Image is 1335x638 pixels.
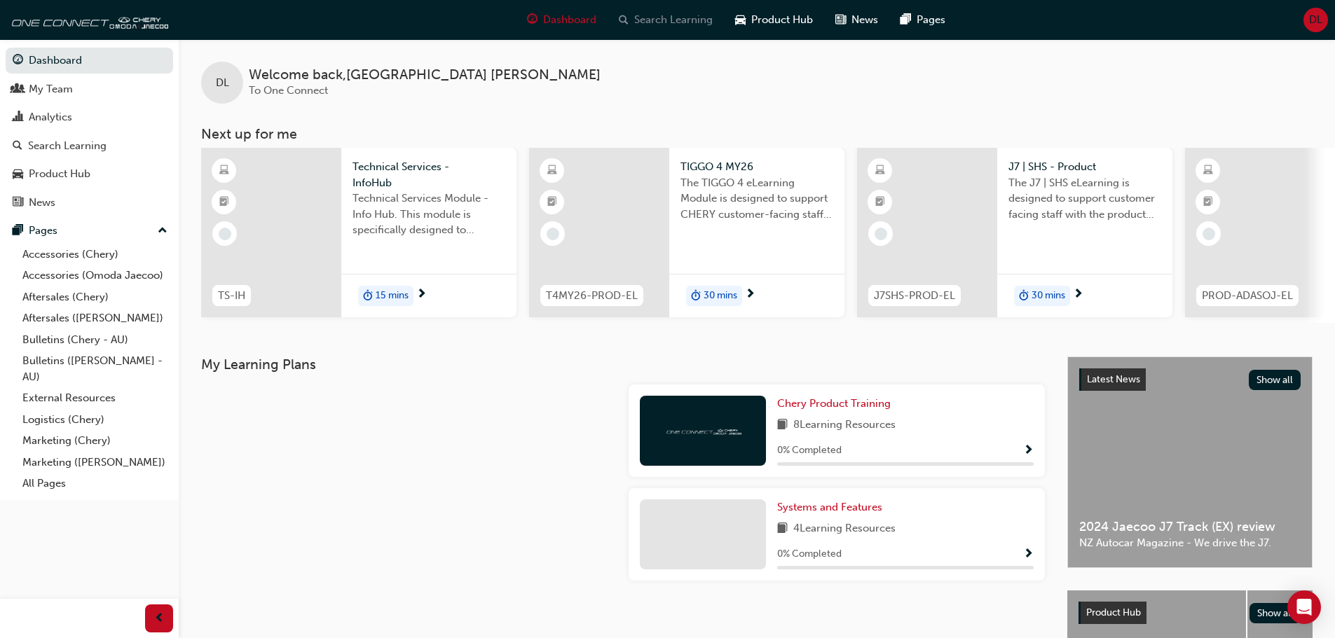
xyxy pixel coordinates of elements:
[857,148,1172,317] a: J7SHS-PROD-ELJ7 | SHS - ProductThe J7 | SHS eLearning is designed to support customer facing staf...
[6,218,173,244] button: Pages
[13,168,23,181] span: car-icon
[13,197,23,209] span: news-icon
[691,287,701,305] span: duration-icon
[1023,548,1034,561] span: Show Progress
[889,6,957,34] a: pages-iconPages
[608,6,724,34] a: search-iconSearch Learning
[249,67,601,83] span: Welcome back , [GEOGRAPHIC_DATA] [PERSON_NAME]
[751,12,813,28] span: Product Hub
[13,55,23,67] span: guage-icon
[901,11,911,29] span: pages-icon
[1079,519,1301,535] span: 2024 Jaecoo J7 Track (EX) review
[376,288,409,304] span: 15 mins
[249,84,328,97] span: To One Connect
[527,11,538,29] span: guage-icon
[875,193,885,211] span: booktick-icon
[547,162,557,180] span: learningResourceType_ELEARNING-icon
[777,397,891,410] span: Chery Product Training
[1203,193,1213,211] span: booktick-icon
[7,6,168,34] img: oneconnect
[1008,159,1161,175] span: J7 | SHS - Product
[793,520,896,538] span: 4 Learning Resources
[218,288,245,304] span: TS-IH
[219,193,229,211] span: booktick-icon
[546,288,638,304] span: T4MY26-PROD-EL
[875,162,885,180] span: learningResourceType_ELEARNING-icon
[1309,12,1322,28] span: DL
[17,265,173,286] a: Accessories (Omoda Jaecoo)
[1067,356,1313,568] a: Latest NewsShow all2024 Jaecoo J7 Track (EX) reviewNZ Autocar Magazine - We drive the J7.
[352,190,505,238] span: Technical Services Module - Info Hub. This module is specifically designed to address the require...
[179,126,1335,142] h3: Next up for me
[543,12,596,28] span: Dashboard
[1303,8,1328,32] button: DL
[777,417,788,434] span: book-icon
[154,610,165,627] span: prev-icon
[680,175,833,223] span: The TIGGO 4 eLearning Module is designed to support CHERY customer-facing staff with the product ...
[1079,535,1301,551] span: NZ Autocar Magazine - We drive the J7.
[17,452,173,473] a: Marketing ([PERSON_NAME])
[17,244,173,265] a: Accessories (Chery)
[793,417,896,434] span: 8 Learning Resources
[1023,546,1034,563] button: Show Progress
[1287,590,1321,624] div: Open Intercom Messenger
[28,138,107,154] div: Search Learning
[6,190,173,216] a: News
[6,104,173,130] a: Analytics
[1203,162,1213,180] span: learningResourceType_ELEARNING-icon
[777,501,882,513] span: Systems and Features
[1249,370,1301,390] button: Show all
[13,83,23,96] span: people-icon
[416,289,427,301] span: next-icon
[17,387,173,409] a: External Resources
[1250,603,1302,623] button: Show all
[917,12,945,28] span: Pages
[777,443,842,459] span: 0 % Completed
[745,289,755,301] span: next-icon
[29,223,57,239] div: Pages
[219,162,229,180] span: learningResourceType_ELEARNING-icon
[219,228,231,240] span: learningRecordVerb_NONE-icon
[6,161,173,187] a: Product Hub
[17,286,173,308] a: Aftersales (Chery)
[6,133,173,159] a: Search Learning
[1073,289,1083,301] span: next-icon
[13,111,23,124] span: chart-icon
[664,424,741,437] img: oneconnect
[1203,228,1215,240] span: learningRecordVerb_NONE-icon
[1032,288,1065,304] span: 30 mins
[1023,445,1034,457] span: Show Progress
[17,409,173,431] a: Logistics (Chery)
[547,193,557,211] span: booktick-icon
[735,11,746,29] span: car-icon
[874,288,955,304] span: J7SHS-PROD-EL
[529,148,844,317] a: T4MY26-PROD-ELTIGGO 4 MY26The TIGGO 4 eLearning Module is designed to support CHERY customer-faci...
[777,396,896,412] a: Chery Product Training
[29,109,72,125] div: Analytics
[1019,287,1029,305] span: duration-icon
[29,166,90,182] div: Product Hub
[1202,288,1293,304] span: PROD-ADASOJ-EL
[680,159,833,175] span: TIGGO 4 MY26
[158,222,167,240] span: up-icon
[13,225,23,237] span: pages-icon
[1086,606,1141,618] span: Product Hub
[216,75,229,91] span: DL
[6,48,173,74] a: Dashboard
[201,148,516,317] a: TS-IHTechnical Services - InfoHubTechnical Services Module - Info Hub. This module is specificall...
[17,307,173,329] a: Aftersales ([PERSON_NAME])
[17,430,173,452] a: Marketing (Chery)
[17,350,173,387] a: Bulletins ([PERSON_NAME] - AU)
[777,520,788,538] span: book-icon
[1008,175,1161,223] span: The J7 | SHS eLearning is designed to support customer facing staff with the product and sales in...
[363,287,373,305] span: duration-icon
[777,499,888,515] a: Systems and Features
[1079,602,1301,624] a: Product HubShow all
[1023,442,1034,459] button: Show Progress
[17,473,173,494] a: All Pages
[1079,368,1301,391] a: Latest NewsShow all
[17,329,173,351] a: Bulletins (Chery - AU)
[201,356,1045,373] h3: My Learning Plans
[875,228,887,240] span: learningRecordVerb_NONE-icon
